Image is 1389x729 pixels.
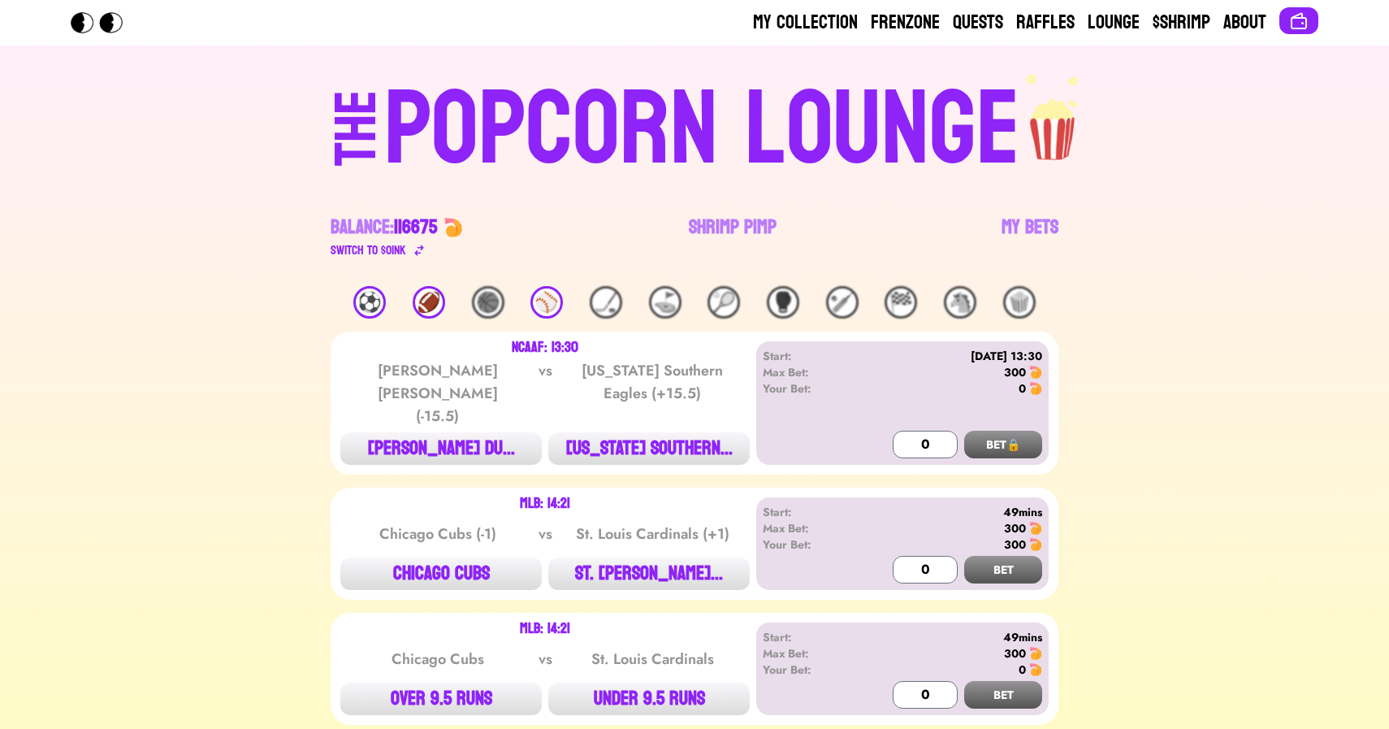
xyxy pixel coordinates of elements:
[763,520,856,536] div: Max Bet:
[885,286,917,319] div: 🏁
[763,348,856,364] div: Start:
[512,341,578,354] div: NCAAF: 13:30
[1016,10,1075,36] a: Raffles
[535,359,556,427] div: vs
[570,523,734,545] div: St. Louis Cardinals (+1)
[570,359,734,427] div: [US_STATE] Southern Eagles (+15.5)
[856,348,1042,364] div: [DATE] 13:30
[340,558,542,590] button: CHICAGO CUBS
[1029,647,1042,660] img: 🍤
[871,10,940,36] a: Frenzone
[964,681,1042,709] button: BET
[327,90,386,198] div: THE
[530,286,563,319] div: ⚾️
[964,556,1042,584] button: BET
[1153,10,1210,36] a: $Shrimp
[535,523,556,545] div: vs
[548,558,750,590] button: ST. [PERSON_NAME]...
[340,432,542,465] button: [PERSON_NAME] DU...
[356,523,520,545] div: Chicago Cubs (-1)
[763,380,856,397] div: Your Bet:
[1029,663,1042,676] img: 🍤
[856,504,1042,520] div: 49mins
[689,215,777,260] a: Shrimp Pimp
[944,286,976,319] div: 🐴
[194,72,1195,182] a: THEPOPCORN LOUNGEpopcorn
[331,215,437,241] div: Balance:
[1004,536,1026,553] div: 300
[472,286,504,319] div: 🏀
[1019,662,1026,678] div: 0
[520,497,570,510] div: MLB: 14:21
[763,364,856,380] div: Max Bet:
[413,286,445,319] div: 🏈
[331,241,406,260] div: Switch to $ OINK
[1019,380,1026,397] div: 0
[1029,366,1042,379] img: 🍤
[71,12,136,33] img: Popcorn
[520,623,570,636] div: MLB: 14:21
[570,648,734,670] div: St. Louis Cardinals
[394,210,437,245] span: 116675
[763,629,856,645] div: Start:
[356,648,520,670] div: Chicago Cubs
[590,286,622,319] div: 🏒
[1088,10,1140,36] a: Lounge
[1004,645,1026,662] div: 300
[707,286,740,319] div: 🎾
[444,218,463,237] img: 🍤
[384,78,1020,182] div: POPCORN LOUNGE
[763,504,856,520] div: Start:
[1004,364,1026,380] div: 300
[1223,10,1266,36] a: About
[856,629,1042,645] div: 49mins
[753,10,858,36] a: My Collection
[356,359,520,427] div: [PERSON_NAME] [PERSON_NAME] (-15.5)
[548,683,750,715] button: UNDER 9.5 RUNS
[826,286,859,319] div: 🏏
[1002,215,1058,260] a: My Bets
[535,648,556,670] div: vs
[340,683,542,715] button: OVER 9.5 RUNS
[763,536,856,553] div: Your Bet:
[767,286,799,319] div: 🥊
[763,645,856,662] div: Max Bet:
[353,286,386,319] div: ⚽️
[953,10,1003,36] a: Quests
[1029,382,1042,395] img: 🍤
[964,431,1042,458] button: BET🔒
[548,432,750,465] button: [US_STATE] SOUTHERN...
[649,286,682,319] div: ⛳️
[1289,11,1309,31] img: Connect wallet
[1003,286,1036,319] div: 🍿
[1029,522,1042,535] img: 🍤
[1029,538,1042,551] img: 🍤
[763,662,856,678] div: Your Bet:
[1004,520,1026,536] div: 300
[1020,72,1087,163] img: popcorn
